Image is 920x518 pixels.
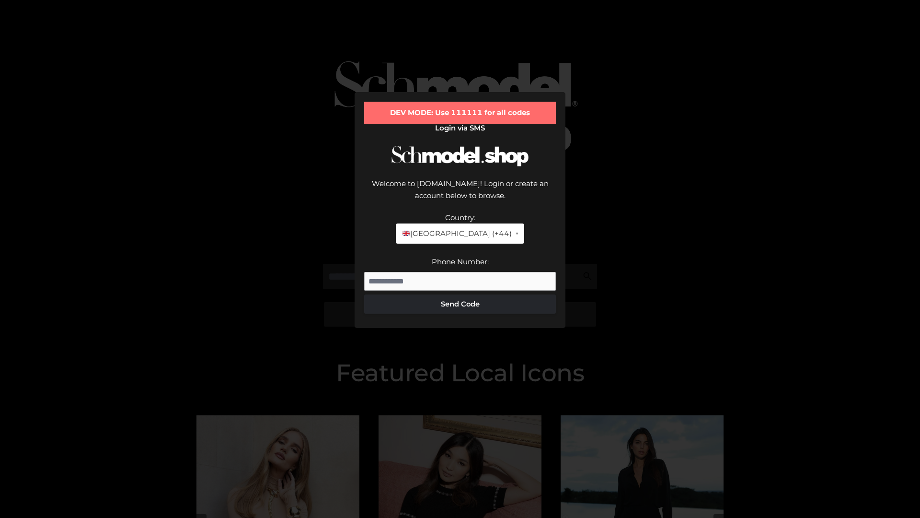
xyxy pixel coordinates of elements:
span: [GEOGRAPHIC_DATA] (+44) [402,227,511,240]
h2: Login via SMS [364,124,556,132]
label: Country: [445,213,475,222]
label: Phone Number: [432,257,489,266]
img: 🇬🇧 [402,230,410,237]
div: DEV MODE: Use 111111 for all codes [364,102,556,124]
button: Send Code [364,294,556,314]
div: Welcome to [DOMAIN_NAME]! Login or create an account below to browse. [364,177,556,212]
img: Schmodel Logo [388,137,532,175]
